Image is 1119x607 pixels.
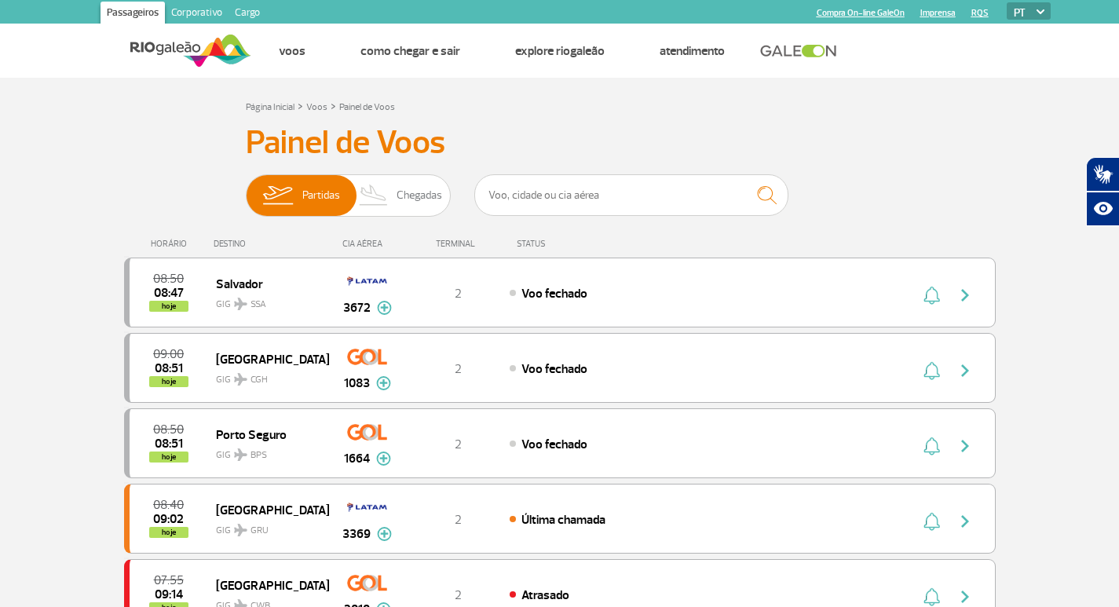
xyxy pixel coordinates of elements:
img: mais-info-painel-voo.svg [376,452,391,466]
span: GIG [216,515,316,538]
span: BPS [250,448,267,463]
span: 2025-08-26 08:51:35 [155,438,183,449]
div: CIA AÉREA [328,239,407,249]
a: Voos [306,101,327,113]
img: sino-painel-voo.svg [923,361,940,380]
span: 2 [455,437,462,452]
input: Voo, cidade ou cia aérea [474,174,788,216]
img: seta-direita-painel-voo.svg [956,512,975,531]
span: Voo fechado [521,286,587,302]
a: Painel de Voos [339,101,395,113]
a: Imprensa [920,8,956,18]
span: Salvador [216,273,316,294]
span: GIG [216,440,316,463]
div: HORÁRIO [129,239,214,249]
h3: Painel de Voos [246,123,874,163]
img: seta-direita-painel-voo.svg [956,361,975,380]
span: GRU [250,524,269,538]
span: 3369 [342,525,371,543]
a: Explore RIOgaleão [515,43,605,59]
span: Chegadas [397,175,442,216]
span: 3672 [343,298,371,317]
span: GIG [216,364,316,387]
img: slider-desembarque [351,175,397,216]
span: 2 [455,587,462,603]
span: 2 [455,361,462,377]
div: Plugin de acessibilidade da Hand Talk. [1086,157,1119,226]
img: mais-info-painel-voo.svg [377,301,392,315]
span: Última chamada [521,512,605,528]
a: RQS [971,8,989,18]
span: hoje [149,527,188,538]
img: sino-painel-voo.svg [923,286,940,305]
img: destiny_airplane.svg [234,448,247,461]
span: Porto Seguro [216,424,316,444]
span: 1664 [344,449,370,468]
img: seta-direita-painel-voo.svg [956,286,975,305]
span: 2 [455,512,462,528]
span: Atrasado [521,587,569,603]
a: Como chegar e sair [360,43,460,59]
img: seta-direita-painel-voo.svg [956,437,975,455]
span: [GEOGRAPHIC_DATA] [216,349,316,369]
span: 2025-08-26 09:14:00 [155,589,183,600]
img: sino-painel-voo.svg [923,587,940,606]
span: 2025-08-26 07:55:00 [154,575,184,586]
span: hoje [149,452,188,463]
img: slider-embarque [253,175,302,216]
span: GIG [216,289,316,312]
span: 2025-08-26 08:47:58 [154,287,184,298]
div: STATUS [509,239,637,249]
img: seta-direita-painel-voo.svg [956,587,975,606]
img: mais-info-painel-voo.svg [376,376,391,390]
a: > [331,97,336,115]
span: hoje [149,301,188,312]
span: hoje [149,376,188,387]
a: Cargo [229,2,266,27]
button: Abrir tradutor de língua de sinais. [1086,157,1119,192]
a: Voos [279,43,305,59]
a: Página Inicial [246,101,294,113]
span: 2025-08-26 08:40:00 [153,499,184,510]
span: 2025-08-26 09:02:00 [153,514,184,525]
span: 2025-08-26 08:51:00 [155,363,183,374]
a: Compra On-line GaleOn [817,8,905,18]
span: 2025-08-26 08:50:00 [153,424,184,435]
span: [GEOGRAPHIC_DATA] [216,575,316,595]
span: [GEOGRAPHIC_DATA] [216,499,316,520]
img: destiny_airplane.svg [234,524,247,536]
span: 2025-08-26 08:50:00 [153,273,184,284]
img: destiny_airplane.svg [234,373,247,386]
button: Abrir recursos assistivos. [1086,192,1119,226]
span: 1083 [344,374,370,393]
span: 2 [455,286,462,302]
span: CGH [250,373,268,387]
div: TERMINAL [407,239,509,249]
a: Passageiros [101,2,165,27]
span: Voo fechado [521,437,587,452]
a: Corporativo [165,2,229,27]
a: Atendimento [660,43,725,59]
div: DESTINO [214,239,328,249]
span: SSA [250,298,266,312]
img: mais-info-painel-voo.svg [377,527,392,541]
img: sino-painel-voo.svg [923,512,940,531]
img: sino-painel-voo.svg [923,437,940,455]
img: destiny_airplane.svg [234,298,247,310]
span: Partidas [302,175,340,216]
span: 2025-08-26 09:00:00 [153,349,184,360]
a: > [298,97,303,115]
span: Voo fechado [521,361,587,377]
